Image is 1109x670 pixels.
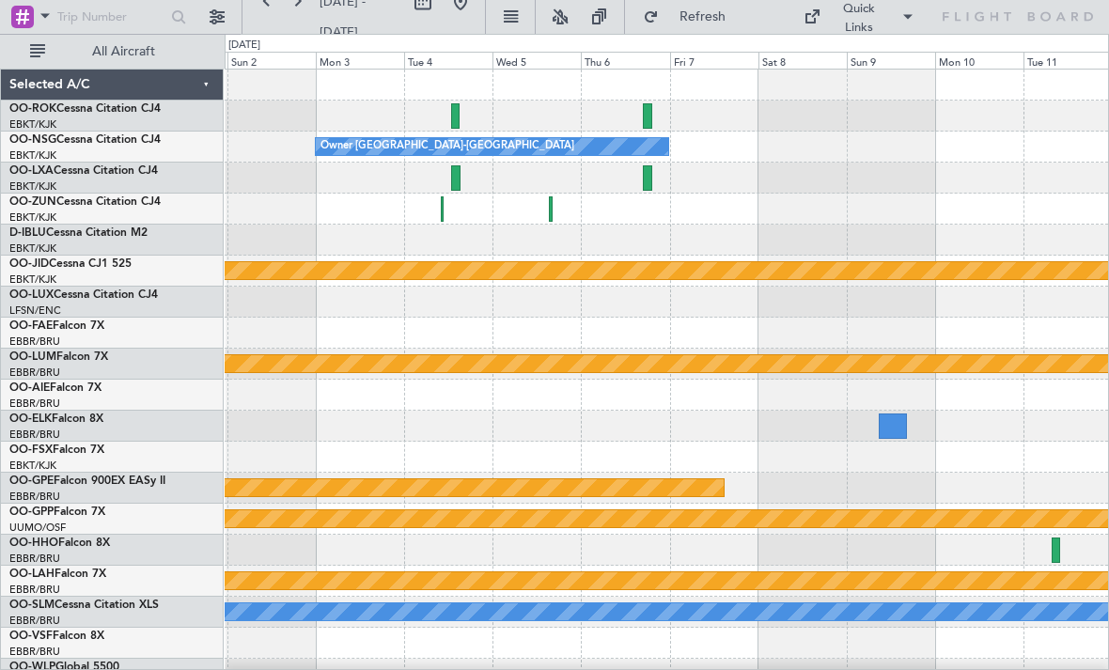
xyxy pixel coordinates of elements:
[9,165,158,177] a: OO-LXACessna Citation CJ4
[9,583,60,597] a: EBBR/BRU
[794,2,924,32] button: Quick Links
[9,631,53,642] span: OO-VSF
[9,242,56,256] a: EBKT/KJK
[847,52,935,69] div: Sun 9
[9,645,60,659] a: EBBR/BRU
[9,444,104,456] a: OO-FSXFalcon 7X
[634,2,747,32] button: Refresh
[404,52,492,69] div: Tue 4
[9,196,161,208] a: OO-ZUNCessna Citation CJ4
[9,614,60,628] a: EBBR/BRU
[492,52,581,69] div: Wed 5
[9,335,60,349] a: EBBR/BRU
[9,428,60,442] a: EBBR/BRU
[9,320,104,332] a: OO-FAEFalcon 7X
[9,227,46,239] span: D-IBLU
[227,52,316,69] div: Sun 2
[9,444,53,456] span: OO-FSX
[9,351,108,363] a: OO-LUMFalcon 7X
[9,538,110,549] a: OO-HHOFalcon 8X
[9,552,60,566] a: EBBR/BRU
[9,134,161,146] a: OO-NSGCessna Citation CJ4
[21,37,204,67] button: All Aircraft
[9,210,56,225] a: EBKT/KJK
[9,600,55,611] span: OO-SLM
[9,103,56,115] span: OO-ROK
[9,382,50,394] span: OO-AIE
[9,289,54,301] span: OO-LUX
[9,258,132,270] a: OO-JIDCessna CJ1 525
[9,273,56,287] a: EBKT/KJK
[9,475,165,487] a: OO-GPEFalcon 900EX EASy II
[9,227,148,239] a: D-IBLUCessna Citation M2
[9,631,104,642] a: OO-VSFFalcon 8X
[9,351,56,363] span: OO-LUM
[49,45,198,58] span: All Aircraft
[9,521,66,535] a: UUMO/OSF
[670,52,758,69] div: Fri 7
[9,320,53,332] span: OO-FAE
[935,52,1023,69] div: Mon 10
[9,413,52,425] span: OO-ELK
[9,134,56,146] span: OO-NSG
[9,475,54,487] span: OO-GPE
[9,506,54,518] span: OO-GPP
[9,382,102,394] a: OO-AIEFalcon 7X
[9,366,60,380] a: EBBR/BRU
[9,569,106,580] a: OO-LAHFalcon 7X
[9,258,49,270] span: OO-JID
[9,289,158,301] a: OO-LUXCessna Citation CJ4
[9,397,60,411] a: EBBR/BRU
[758,52,847,69] div: Sat 8
[9,165,54,177] span: OO-LXA
[9,103,161,115] a: OO-ROKCessna Citation CJ4
[9,413,103,425] a: OO-ELKFalcon 8X
[9,196,56,208] span: OO-ZUN
[57,3,165,31] input: Trip Number
[581,52,669,69] div: Thu 6
[9,600,159,611] a: OO-SLMCessna Citation XLS
[9,538,58,549] span: OO-HHO
[320,132,574,161] div: Owner [GEOGRAPHIC_DATA]-[GEOGRAPHIC_DATA]
[9,179,56,194] a: EBKT/KJK
[9,148,56,163] a: EBKT/KJK
[316,52,404,69] div: Mon 3
[228,38,260,54] div: [DATE]
[9,569,55,580] span: OO-LAH
[9,490,60,504] a: EBBR/BRU
[9,117,56,132] a: EBKT/KJK
[663,10,742,23] span: Refresh
[9,506,105,518] a: OO-GPPFalcon 7X
[9,459,56,473] a: EBKT/KJK
[9,304,61,318] a: LFSN/ENC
